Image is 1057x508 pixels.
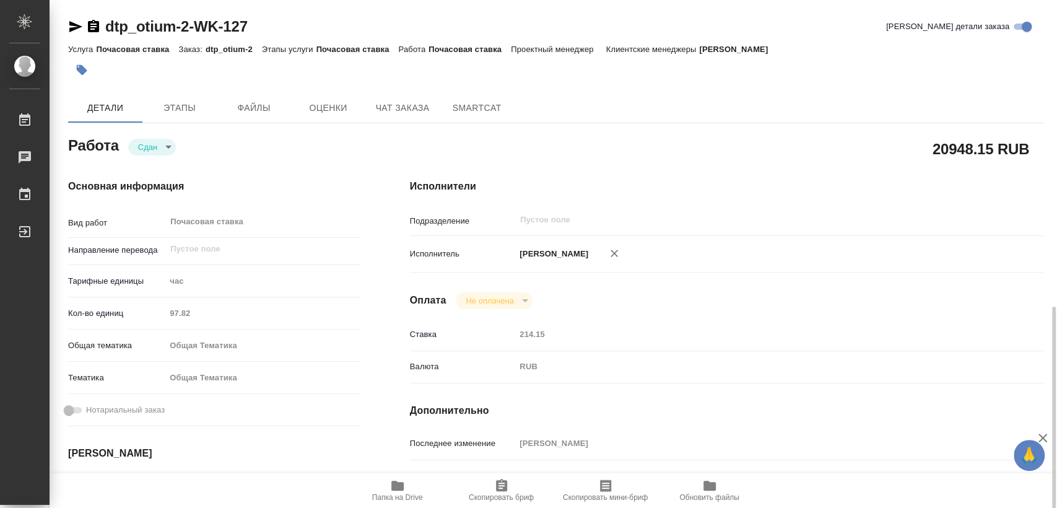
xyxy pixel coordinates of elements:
[76,100,135,116] span: Детали
[134,142,161,152] button: Сдан
[1014,440,1045,471] button: 🙏
[410,361,516,373] p: Валюта
[68,19,83,34] button: Скопировать ссылку для ЯМессенджера
[410,215,516,227] p: Подразделение
[606,45,700,54] p: Клиентские менеджеры
[298,100,358,116] span: Оценки
[165,271,360,292] div: час
[1019,442,1040,468] span: 🙏
[933,138,1029,159] h2: 20948.15 RUB
[105,18,248,35] a: dtp_otium-2-WK-127
[410,293,446,308] h4: Оплата
[68,179,360,194] h4: Основная информация
[410,473,516,485] p: Комментарий к работе
[410,437,516,450] p: Последнее изменение
[68,56,95,84] button: Добавить тэг
[469,493,534,502] span: Скопировать бриф
[447,100,507,116] span: SmartCat
[128,139,176,155] div: Сдан
[165,304,360,322] input: Пустое поле
[398,45,428,54] p: Работа
[68,244,165,256] p: Направление перевода
[450,473,554,508] button: Скопировать бриф
[410,179,1043,194] h4: Исполнители
[456,292,532,309] div: Сдан
[165,367,360,388] div: Общая Тематика
[262,45,316,54] p: Этапы услуги
[601,240,628,267] button: Удалить исполнителя
[68,372,165,384] p: Тематика
[86,404,165,416] span: Нотариальный заказ
[515,248,588,260] p: [PERSON_NAME]
[519,212,961,227] input: Пустое поле
[373,100,432,116] span: Чат заказа
[224,100,284,116] span: Файлы
[515,325,990,343] input: Пустое поле
[206,45,262,54] p: dtp_otium-2
[410,328,516,341] p: Ставка
[346,473,450,508] button: Папка на Drive
[515,434,990,452] input: Пустое поле
[554,473,658,508] button: Скопировать мини-бриф
[462,296,517,306] button: Не оплачена
[68,339,165,352] p: Общая тематика
[410,403,1043,418] h4: Дополнительно
[68,275,165,287] p: Тарифные единицы
[699,45,777,54] p: [PERSON_NAME]
[150,100,209,116] span: Этапы
[410,248,516,260] p: Исполнитель
[563,493,648,502] span: Скопировать мини-бриф
[515,356,990,377] div: RUB
[658,473,762,508] button: Обновить файлы
[86,19,101,34] button: Скопировать ссылку
[428,45,511,54] p: Почасовая ставка
[511,45,596,54] p: Проектный менеджер
[372,493,423,502] span: Папка на Drive
[316,45,399,54] p: Почасовая ставка
[68,45,96,54] p: Услуга
[169,242,331,256] input: Пустое поле
[886,20,1009,33] span: [PERSON_NAME] детали заказа
[68,446,360,461] h4: [PERSON_NAME]
[68,133,119,155] h2: Работа
[165,335,360,356] div: Общая Тематика
[68,307,165,320] p: Кол-во единиц
[68,217,165,229] p: Вид работ
[178,45,205,54] p: Заказ:
[679,493,739,502] span: Обновить файлы
[96,45,178,54] p: Почасовая ставка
